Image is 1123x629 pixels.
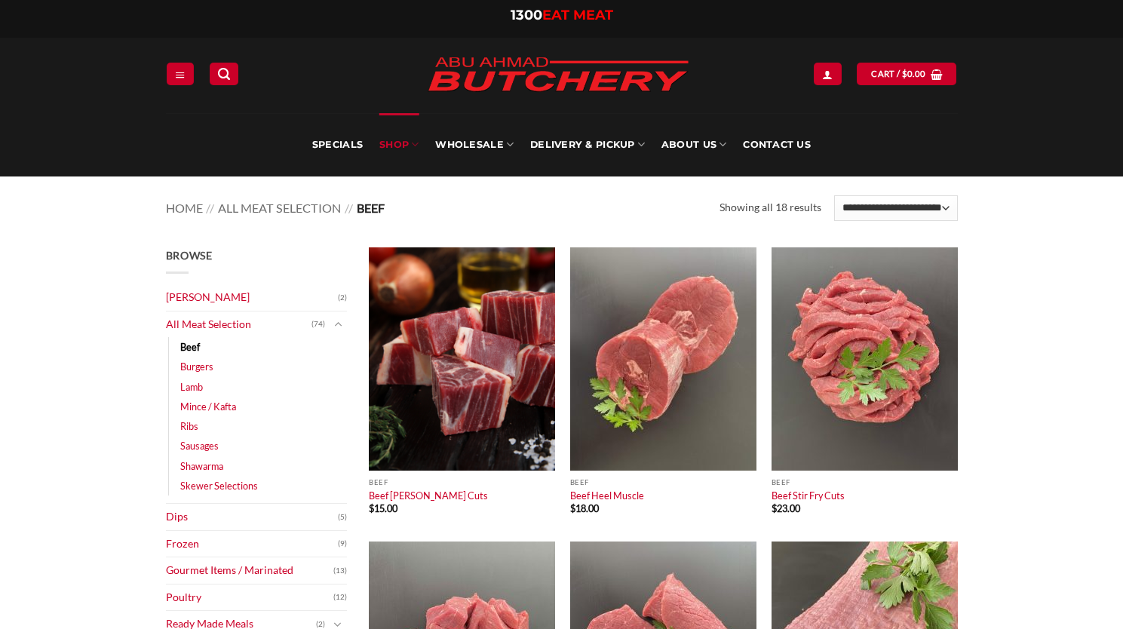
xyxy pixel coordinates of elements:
[772,502,777,514] span: $
[570,478,756,486] p: Beef
[871,67,925,81] span: Cart /
[345,201,353,215] span: //
[180,357,213,376] a: Burgers
[814,63,841,84] a: Login
[218,201,341,215] a: All Meat Selection
[369,489,488,502] a: Beef [PERSON_NAME] Cuts
[312,113,363,176] a: Specials
[180,416,198,436] a: Ribs
[379,113,419,176] a: SHOP
[338,287,347,309] span: (2)
[166,311,311,338] a: All Meat Selection
[180,456,223,476] a: Shawarma
[210,63,238,84] a: Search
[311,313,325,336] span: (74)
[180,377,203,397] a: Lamb
[369,502,374,514] span: $
[166,201,203,215] a: Home
[511,7,613,23] a: 1300EAT MEAT
[772,247,958,471] img: Beef Stir Fry Cuts
[570,247,756,471] img: Beef Heel Muscle
[180,436,219,456] a: Sausages
[772,489,845,502] a: Beef Stir Fry Cuts
[180,337,200,357] a: Beef
[166,284,338,311] a: [PERSON_NAME]
[357,201,385,215] span: Beef
[857,63,956,84] a: View cart
[661,113,726,176] a: About Us
[570,489,644,502] a: Beef Heel Muscle
[167,63,194,84] a: Menu
[743,113,811,176] a: Contact Us
[720,199,821,216] p: Showing all 18 results
[369,502,397,514] bdi: 15.00
[570,502,575,514] span: $
[834,195,957,221] select: Shop order
[166,249,213,262] span: Browse
[166,585,333,611] a: Poultry
[333,586,347,609] span: (12)
[166,531,338,557] a: Frozen
[338,506,347,529] span: (5)
[415,47,701,104] img: Abu Ahmad Butchery
[530,113,645,176] a: Delivery & Pickup
[902,67,907,81] span: $
[772,478,958,486] p: Beef
[333,560,347,582] span: (13)
[338,532,347,555] span: (9)
[542,7,613,23] span: EAT MEAT
[166,557,333,584] a: Gourmet Items / Marinated
[369,478,555,486] p: Beef
[166,504,338,530] a: Dips
[570,502,599,514] bdi: 18.00
[180,476,258,496] a: Skewer Selections
[369,247,555,471] img: Beef Curry Cuts
[329,316,347,333] button: Toggle
[180,397,236,416] a: Mince / Kafta
[511,7,542,23] span: 1300
[206,201,214,215] span: //
[902,69,926,78] bdi: 0.00
[772,502,800,514] bdi: 23.00
[435,113,514,176] a: Wholesale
